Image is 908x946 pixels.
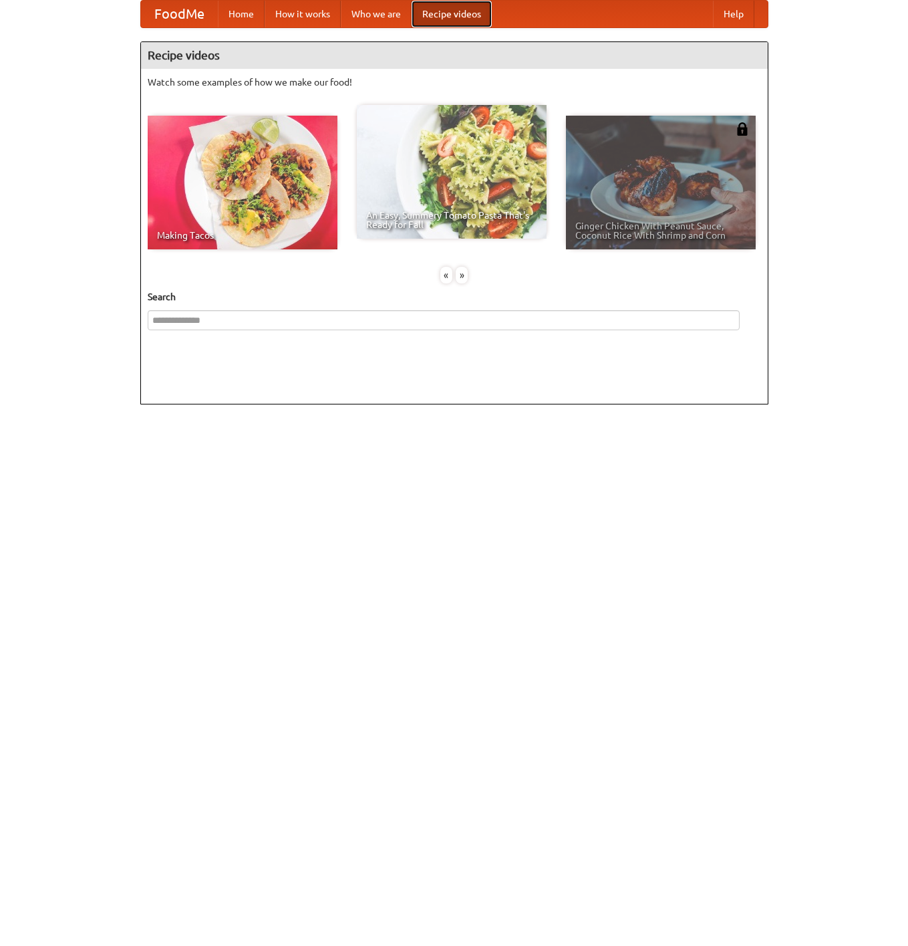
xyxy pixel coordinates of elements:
p: Watch some examples of how we make our food! [148,76,761,89]
h4: Recipe videos [141,42,768,69]
span: An Easy, Summery Tomato Pasta That's Ready for Fall [366,211,537,229]
div: » [456,267,468,283]
a: Making Tacos [148,116,337,249]
div: « [440,267,452,283]
a: How it works [265,1,341,27]
a: Recipe videos [412,1,492,27]
span: Making Tacos [157,231,328,240]
a: Home [218,1,265,27]
a: Help [713,1,754,27]
img: 483408.png [736,122,749,136]
a: FoodMe [141,1,218,27]
a: An Easy, Summery Tomato Pasta That's Ready for Fall [357,105,547,239]
h5: Search [148,290,761,304]
a: Who we are [341,1,412,27]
